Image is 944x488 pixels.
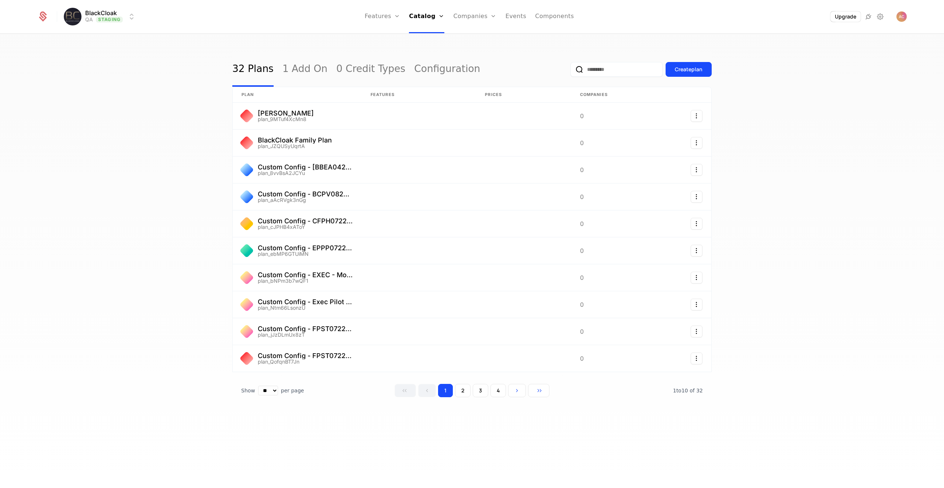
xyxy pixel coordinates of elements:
button: Go to next page [508,384,526,397]
button: Open user button [896,11,907,22]
button: Go to page 1 [438,384,453,397]
th: Features [362,87,476,103]
button: Select action [691,191,702,203]
button: Select action [691,272,702,283]
select: Select page size [258,386,278,395]
button: Go to first page [395,384,416,397]
button: Upgrade [830,11,861,22]
button: Go to previous page [418,384,436,397]
th: plan [233,87,362,103]
button: Select action [691,110,702,122]
div: Table pagination [232,384,712,397]
button: Select action [691,326,702,337]
div: Page navigation [395,384,549,397]
a: Settings [876,12,885,21]
img: BlackCloak [64,8,81,25]
button: Select action [691,299,702,310]
a: 0 Credit Types [336,52,405,87]
button: Go to page 3 [473,384,488,397]
button: Go to last page [528,384,549,397]
button: Select action [691,137,702,149]
th: Prices [476,87,571,103]
span: BlackCloak [85,10,117,16]
th: Companies [571,87,630,103]
div: QA [85,16,93,23]
span: per page [281,387,304,394]
button: Select action [691,164,702,176]
div: Create plan [675,66,702,73]
a: 32 Plans [232,52,274,87]
button: Select action [691,353,702,364]
span: 1 to 10 of [673,388,696,394]
a: Configuration [414,52,480,87]
img: Andrei Coman [896,11,907,22]
button: Select environment [66,8,136,25]
span: Staging [96,17,123,23]
span: Show [241,387,255,394]
button: Select action [691,245,702,257]
button: Createplan [666,62,712,77]
button: Select action [691,218,702,230]
a: 1 Add On [282,52,327,87]
button: Go to page 2 [455,384,471,397]
a: Integrations [864,12,873,21]
button: Go to page 4 [490,384,506,397]
span: 32 [673,388,703,394]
